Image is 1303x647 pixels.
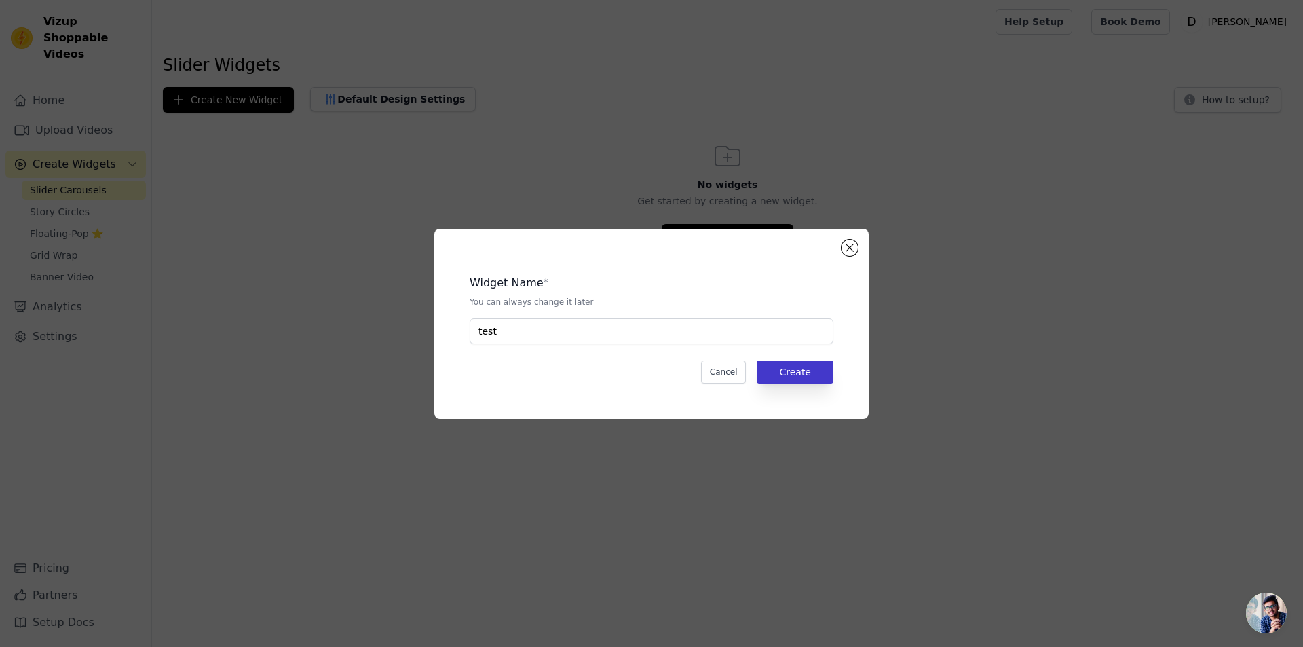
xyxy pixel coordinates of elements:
[842,240,858,256] button: Close modal
[1246,593,1287,633] a: Open chat
[701,361,747,384] button: Cancel
[757,361,833,384] button: Create
[470,275,544,291] legend: Widget Name
[470,297,833,308] p: You can always change it later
